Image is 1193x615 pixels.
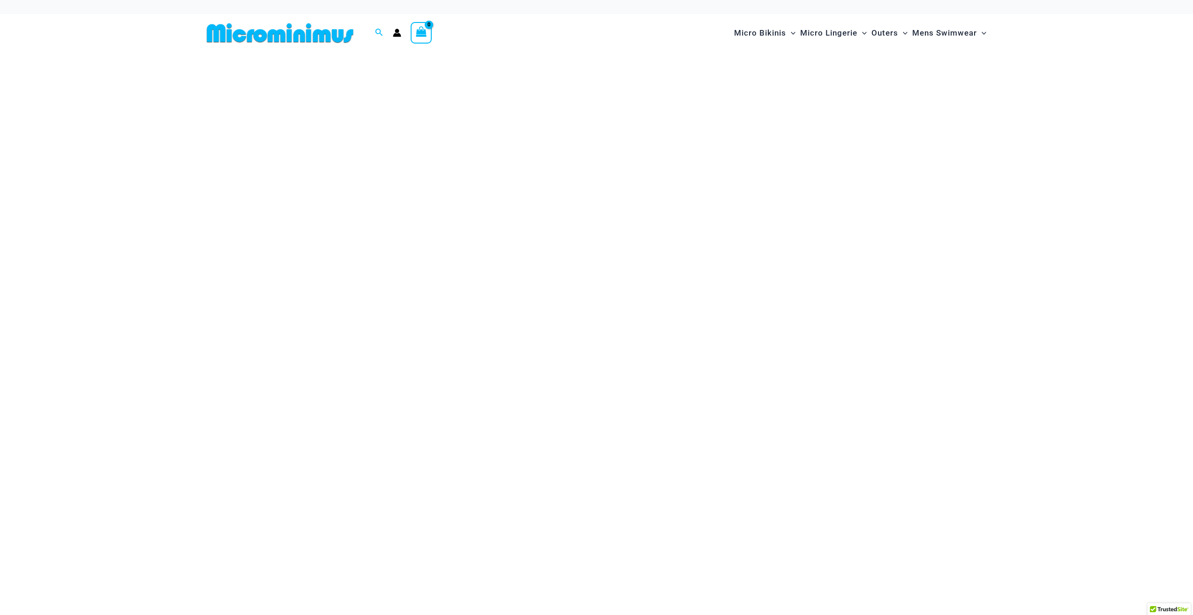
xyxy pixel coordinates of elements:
[393,29,401,37] a: Account icon link
[375,27,383,39] a: Search icon link
[203,22,357,44] img: MM SHOP LOGO FLAT
[411,22,432,44] a: View Shopping Cart, empty
[800,21,857,45] span: Micro Lingerie
[798,19,869,47] a: Micro LingerieMenu ToggleMenu Toggle
[910,19,989,47] a: Mens SwimwearMenu ToggleMenu Toggle
[732,19,798,47] a: Micro BikinisMenu ToggleMenu Toggle
[898,21,908,45] span: Menu Toggle
[871,21,898,45] span: Outers
[912,21,977,45] span: Mens Swimwear
[730,17,990,49] nav: Site Navigation
[977,21,986,45] span: Menu Toggle
[857,21,867,45] span: Menu Toggle
[869,19,910,47] a: OutersMenu ToggleMenu Toggle
[786,21,795,45] span: Menu Toggle
[734,21,786,45] span: Micro Bikinis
